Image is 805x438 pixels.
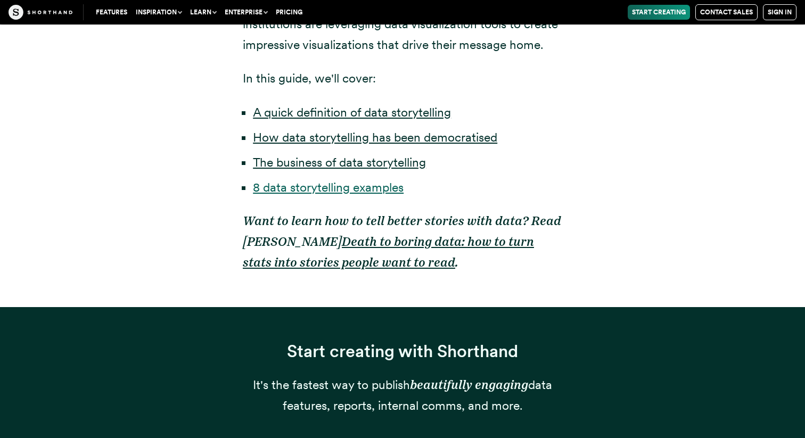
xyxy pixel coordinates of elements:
[253,105,451,120] a: A quick definition of data storytelling
[243,375,562,416] p: It's the fastest way to publish data features, reports, internal comms, and more.
[92,5,132,20] a: Features
[628,5,690,20] a: Start Creating
[243,341,562,362] h3: Start creating with Shorthand
[410,377,528,392] em: beautifully engaging
[272,5,307,20] a: Pricing
[253,180,404,195] a: 8 data storytelling examples
[243,213,561,249] em: Want to learn how to tell better stories with data? Read [PERSON_NAME]
[455,255,458,270] em: .
[253,130,497,145] a: How data storytelling has been democratised
[9,5,72,20] img: The Craft
[243,68,562,89] p: In this guide, we'll cover:
[695,4,758,20] a: Contact Sales
[253,155,426,170] a: The business of data storytelling
[220,5,272,20] button: Enterprise
[763,4,796,20] a: Sign in
[243,234,534,270] a: Death to boring data: how to turn stats into stories people want to read
[186,5,220,20] button: Learn
[132,5,186,20] button: Inspiration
